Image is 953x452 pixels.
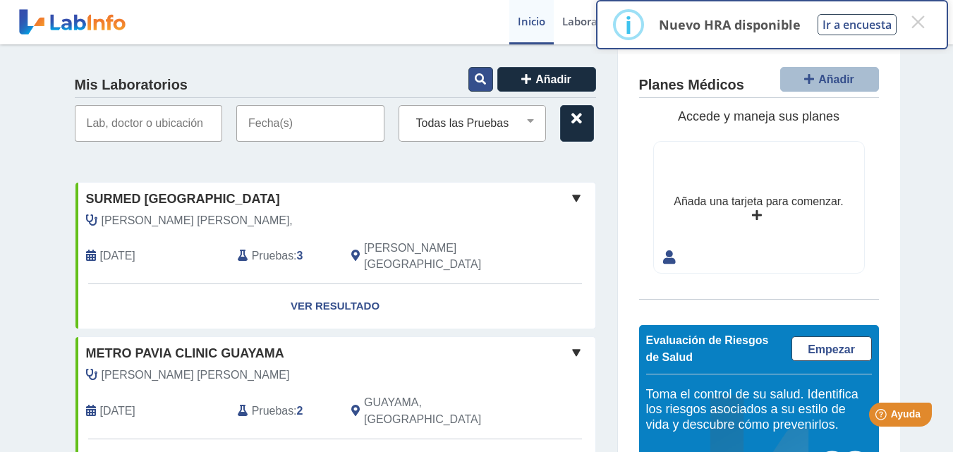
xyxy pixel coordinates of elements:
input: Fecha(s) [236,105,384,142]
button: Añadir [497,67,596,92]
span: Accede y maneja sus planes [678,109,839,123]
p: Nuevo HRA disponible [659,16,801,33]
div: : [227,240,341,274]
span: Pruebas [252,248,293,264]
span: Pruebas [252,403,293,420]
h4: Mis Laboratorios [75,77,188,94]
span: 2024-03-08 [100,403,135,420]
button: Añadir [780,67,879,92]
a: Ver Resultado [75,284,595,329]
b: 2 [297,405,303,417]
span: Evaluación de Riesgos de Salud [646,334,769,363]
span: Empezar [808,343,855,355]
span: Metro Pavia Clinic Guayama [86,344,284,363]
button: Close this dialog [905,9,930,35]
span: SurMed [GEOGRAPHIC_DATA] [86,190,280,209]
span: GUAYAMA, PR [364,394,520,428]
b: 3 [297,250,303,262]
iframe: Help widget launcher [827,397,937,436]
h4: Planes Médicos [639,77,744,94]
span: Añadir [535,73,571,85]
div: Añada una tarjeta para comenzar. [674,193,843,210]
div: i [625,12,632,37]
span: Medina Ruiz, Juan [102,367,290,384]
input: Lab, doctor o ubicación [75,105,223,142]
span: 2024-03-27 [100,248,135,264]
a: Empezar [791,336,872,361]
div: : [227,394,341,428]
span: Salinas, PR [364,240,520,274]
span: Añadir [818,73,854,85]
button: Ir a encuesta [818,14,897,35]
span: Lopez Escalante Angel, [102,212,293,229]
h5: Toma el control de su salud. Identifica los riesgos asociados a su estilo de vida y descubre cómo... [646,387,872,433]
